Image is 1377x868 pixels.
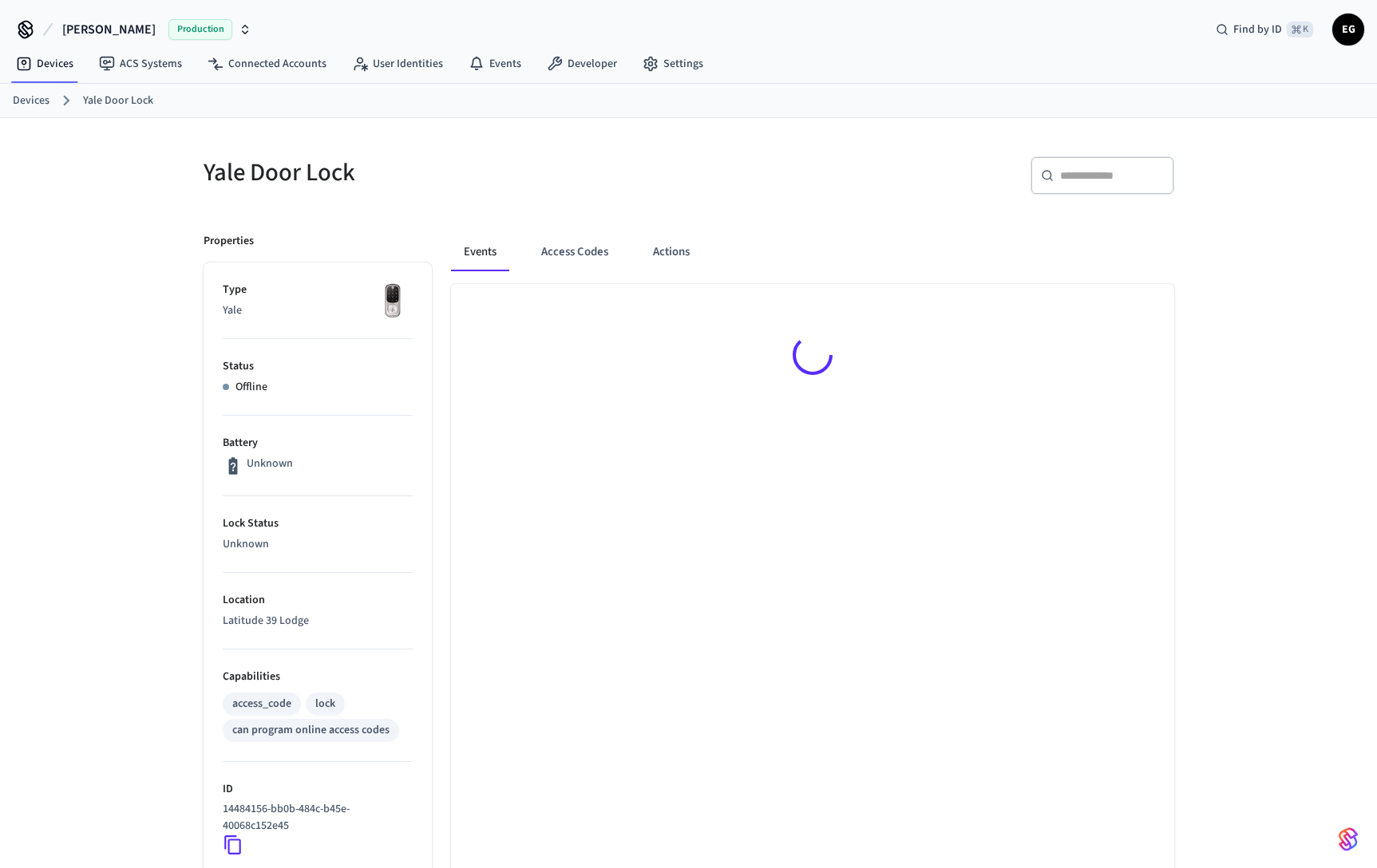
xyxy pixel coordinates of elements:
[339,49,456,78] a: User Identities
[195,49,339,78] a: Connected Accounts
[3,49,86,78] a: Devices
[223,515,413,532] p: Lock Status
[232,722,390,739] div: can program online access codes
[62,20,156,39] span: [PERSON_NAME]
[204,233,254,250] p: Properties
[640,233,702,271] button: Actions
[247,456,293,472] p: Unknown
[1339,827,1358,852] img: SeamLogoGradient.69752ec5.svg
[235,379,267,396] p: Offline
[86,49,195,78] a: ACS Systems
[223,801,406,834] p: 14484156-bb0b-484c-b45e-40068c152e45
[223,669,413,685] p: Capabilities
[451,233,509,271] button: Events
[223,302,413,319] p: Yale
[1334,15,1363,44] span: EG
[13,93,49,109] a: Devices
[534,49,630,78] a: Developer
[223,536,413,553] p: Unknown
[1287,22,1313,37] span: ⌘ K
[168,19,232,40] span: Production
[223,781,413,798] p: ID
[315,696,335,712] div: lock
[223,592,413,609] p: Location
[204,156,679,189] h5: Yale Door Lock
[223,282,413,298] p: Type
[223,358,413,375] p: Status
[1203,15,1326,44] div: Find by ID⌘ K
[232,696,291,712] div: access_code
[223,613,413,629] p: Latitude 39 Lodge
[451,233,1174,271] div: ant example
[456,49,534,78] a: Events
[83,93,153,109] a: Yale Door Lock
[1332,14,1364,45] button: EG
[1233,22,1282,37] span: Find by ID
[223,435,413,452] p: Battery
[373,282,413,322] img: Yale Assure Touchscreen Wifi Smart Lock, Satin Nickel, Front
[630,49,716,78] a: Settings
[528,233,621,271] button: Access Codes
